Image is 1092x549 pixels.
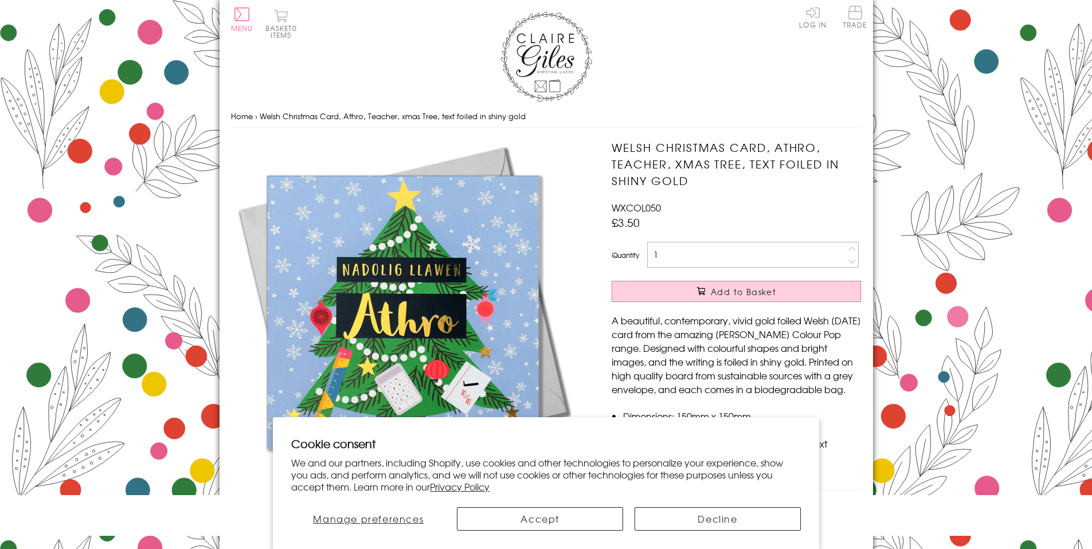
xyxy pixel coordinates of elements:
[612,250,639,260] label: Quantity
[231,139,575,483] img: Welsh Christmas Card, Athro, Teacher, xmas Tree, text foiled in shiny gold
[231,7,253,32] button: Menu
[255,111,257,121] span: ›
[612,313,861,396] p: A beautiful, contemporary, vivid gold foiled Welsh [DATE] card from the amazing [PERSON_NAME] Col...
[271,23,297,40] span: 0 items
[612,281,861,302] button: Add to Basket
[799,6,827,28] a: Log In
[291,457,801,492] p: We and our partners, including Shopify, use cookies and other technologies to personalize your ex...
[612,214,640,230] span: £3.50
[231,105,862,128] nav: breadcrumbs
[457,507,623,531] button: Accept
[430,480,490,493] a: Privacy Policy
[313,512,424,526] span: Manage preferences
[843,6,867,30] a: Trade
[711,286,776,297] span: Add to Basket
[843,6,867,28] span: Trade
[291,507,445,531] button: Manage preferences
[500,11,592,102] img: Claire Giles Greetings Cards
[291,436,801,452] h2: Cookie consent
[612,139,861,189] h1: Welsh Christmas Card, Athro, Teacher, xmas Tree, text foiled in shiny gold
[612,201,661,214] span: WXCOL050
[231,23,253,33] span: Menu
[265,9,297,38] button: Basket0 items
[260,111,526,121] span: Welsh Christmas Card, Athro, Teacher, xmas Tree, text foiled in shiny gold
[623,409,861,423] li: Dimensions: 150mm x 150mm
[635,507,801,531] button: Decline
[231,111,253,121] a: Home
